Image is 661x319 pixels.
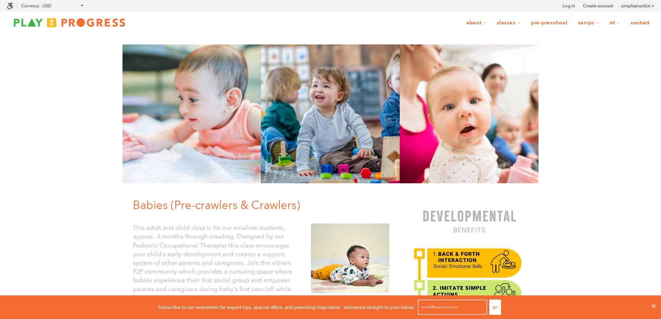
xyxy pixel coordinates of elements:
[526,16,572,30] a: Pre-Preschool
[492,16,525,30] a: Classes
[462,16,491,30] a: About
[133,224,292,302] font: This adult and child class is for our smallest students, approx. 3 months through crawling. Desig...
[562,2,575,9] a: Log in
[605,16,625,30] a: OT
[21,3,39,8] label: Currency
[583,2,613,9] a: Create account
[418,300,487,315] input: email@example.com
[574,16,604,30] a: Camps
[621,2,654,9] a: simplepractice >
[158,303,415,311] p: Subscribe to our newsletter for expert tips, special offers, and parenting inspiration - delivere...
[7,16,132,30] img: Play2Progress logo
[133,197,395,213] h1: Babies (Pre-crawlers & Crawlers)
[489,300,501,315] button: Go
[626,16,654,30] a: Contact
